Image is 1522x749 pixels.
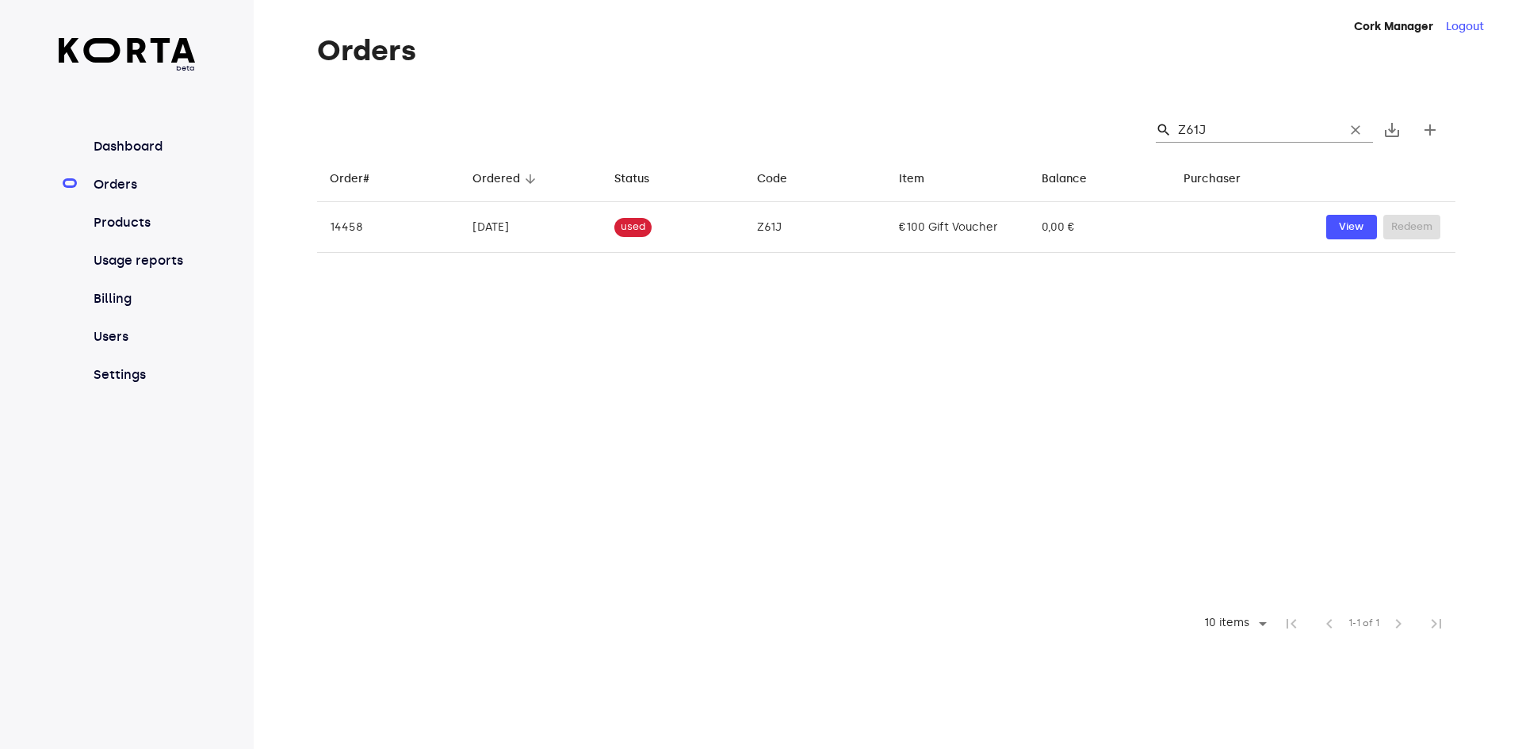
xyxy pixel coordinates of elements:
[1421,120,1440,139] span: add
[614,170,670,189] span: Status
[90,137,196,156] a: Dashboard
[317,35,1455,67] h1: Orders
[757,170,787,189] div: Code
[1178,117,1332,143] input: Search
[90,251,196,270] a: Usage reports
[1156,122,1172,138] span: Search
[1348,616,1379,632] span: 1-1 of 1
[1348,122,1363,138] span: clear
[1326,215,1377,239] button: View
[1417,605,1455,643] span: Last Page
[59,38,196,63] img: Korta
[1272,605,1310,643] span: First Page
[899,170,924,189] div: Item
[472,170,520,189] div: Ordered
[1029,202,1172,253] td: 0,00 €
[1194,612,1272,636] div: 10 items
[614,220,652,235] span: used
[317,202,460,253] td: 14458
[90,365,196,384] a: Settings
[90,213,196,232] a: Products
[460,202,602,253] td: [DATE]
[90,289,196,308] a: Billing
[1338,113,1373,147] button: Clear Search
[59,63,196,74] span: beta
[1354,20,1433,33] strong: Cork Manager
[1184,170,1241,189] div: Purchaser
[59,38,196,74] a: beta
[744,202,887,253] td: Z61J
[1310,605,1348,643] span: Previous Page
[1373,111,1411,149] button: Export
[1042,170,1107,189] span: Balance
[757,170,808,189] span: Code
[614,170,649,189] div: Status
[1200,617,1253,630] div: 10 items
[886,202,1029,253] td: €100 Gift Voucher
[1446,19,1484,35] button: Logout
[1379,605,1417,643] span: Next Page
[330,170,390,189] span: Order#
[523,172,537,186] span: arrow_downward
[1042,170,1087,189] div: Balance
[1334,218,1369,236] span: View
[1411,111,1449,149] button: Create new gift card
[1184,170,1261,189] span: Purchaser
[1382,120,1402,139] span: save_alt
[90,327,196,346] a: Users
[472,170,541,189] span: Ordered
[90,175,196,194] a: Orders
[899,170,945,189] span: Item
[330,170,369,189] div: Order#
